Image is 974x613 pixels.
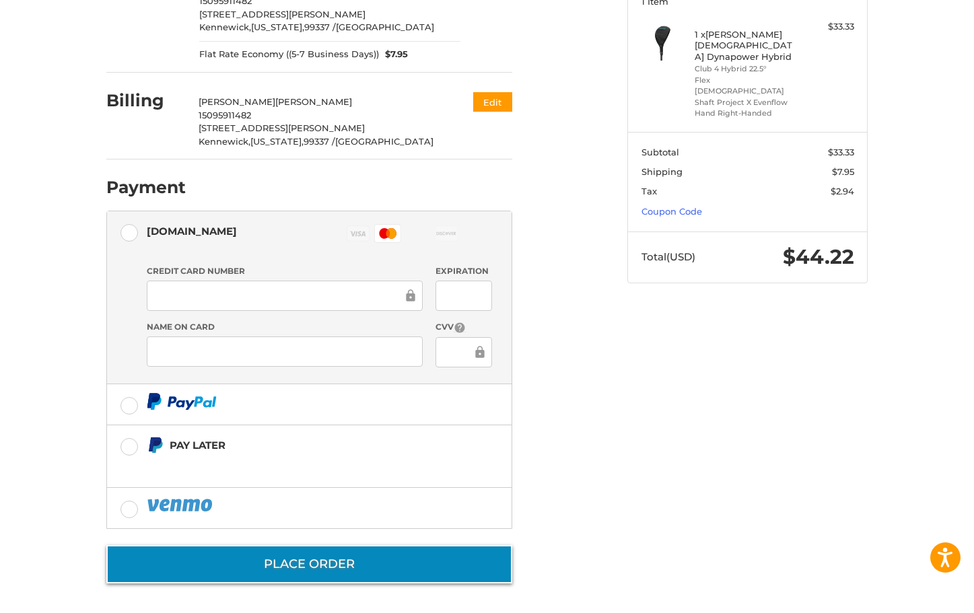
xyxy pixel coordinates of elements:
span: [US_STATE], [251,22,304,32]
label: CVV [436,321,491,334]
li: Club 4 Hybrid 22.5° [695,63,798,75]
iframe: Google Customer Reviews [863,577,974,613]
span: Kennewick, [199,22,251,32]
div: [DOMAIN_NAME] [147,220,237,242]
h2: Billing [106,90,185,111]
a: Coupon Code [641,206,702,217]
span: 15095911482 [199,110,251,120]
span: Kennewick, [199,136,250,147]
span: $2.94 [831,186,854,196]
h4: 1 x [PERSON_NAME] [DEMOGRAPHIC_DATA] Dynapower Hybrid [695,29,798,62]
span: [GEOGRAPHIC_DATA] [335,136,433,147]
span: $7.95 [832,166,854,177]
span: $44.22 [783,244,854,269]
h2: Payment [106,177,186,198]
span: 99337 / [304,22,336,32]
img: Pay Later icon [147,437,164,454]
img: PayPal icon [147,393,217,410]
span: [PERSON_NAME] [199,96,275,107]
div: Pay Later [170,434,427,456]
li: Hand Right-Handed [695,108,798,119]
span: Tax [641,186,657,196]
span: [STREET_ADDRESS][PERSON_NAME] [199,122,365,133]
label: Credit Card Number [147,265,423,277]
label: Name on Card [147,321,423,333]
span: Shipping [641,166,683,177]
li: Flex [DEMOGRAPHIC_DATA] [695,75,798,97]
li: Shaft Project X Evenflow [695,97,798,108]
button: Edit [473,92,512,112]
span: Flat Rate Economy ((5-7 Business Days)) [199,48,379,61]
span: Total (USD) [641,250,695,263]
img: PayPal icon [147,497,215,513]
span: [STREET_ADDRESS][PERSON_NAME] [199,9,366,20]
button: Place Order [106,545,512,583]
span: $33.33 [828,147,854,157]
span: [US_STATE], [250,136,304,147]
span: [GEOGRAPHIC_DATA] [336,22,434,32]
div: $33.33 [801,20,854,34]
span: $7.95 [379,48,409,61]
span: 99337 / [304,136,335,147]
span: Subtotal [641,147,679,157]
iframe: PayPal Message 1 [147,459,428,471]
label: Expiration [436,265,491,277]
span: [PERSON_NAME] [275,96,352,107]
